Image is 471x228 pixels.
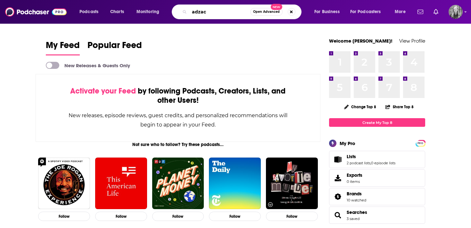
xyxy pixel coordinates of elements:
[449,5,463,19] button: Show profile menu
[415,6,426,17] a: Show notifications dropdown
[68,111,288,129] div: New releases, episode reviews, guest credits, and personalized recommendations will begin to appe...
[346,7,390,17] button: open menu
[110,7,124,16] span: Charts
[87,40,142,54] span: Popular Feed
[271,4,282,10] span: New
[331,155,344,164] a: Lists
[329,188,425,205] span: Brands
[331,192,344,201] a: Brands
[46,40,80,55] a: My Feed
[347,209,367,215] a: Searches
[347,154,395,159] a: Lists
[36,142,320,147] div: Not sure who to follow? Try these podcasts...
[347,172,362,178] span: Exports
[132,7,168,17] button: open menu
[46,40,80,54] span: My Feed
[253,10,280,13] span: Open Advanced
[329,207,425,224] span: Searches
[399,38,425,44] a: View Profile
[395,7,406,16] span: More
[329,118,425,127] a: Create My Top 8
[209,212,261,221] button: Follow
[70,86,136,96] span: Activate your Feed
[390,7,414,17] button: open menu
[331,174,344,183] span: Exports
[417,141,424,145] a: PRO
[152,212,204,221] button: Follow
[189,7,250,17] input: Search podcasts, credits, & more...
[329,151,425,168] span: Lists
[329,169,425,187] a: Exports
[329,38,392,44] a: Welcome [PERSON_NAME]!
[68,86,288,105] div: by following Podcasts, Creators, Lists, and other Users!
[347,154,356,159] span: Lists
[340,103,380,111] button: Change Top 8
[38,212,90,221] button: Follow
[347,191,362,197] span: Brands
[371,161,395,165] a: 0 episode lists
[95,158,147,209] img: This American Life
[266,212,318,221] button: Follow
[449,5,463,19] img: User Profile
[79,7,98,16] span: Podcasts
[347,216,359,221] a: 3 saved
[385,101,414,113] button: Share Top 8
[38,158,90,209] img: The Joe Rogan Experience
[46,62,130,69] a: New Releases & Guests Only
[178,4,308,19] div: Search podcasts, credits, & more...
[106,7,128,17] a: Charts
[347,198,366,202] a: 10 watched
[340,140,355,146] div: My Pro
[75,7,107,17] button: open menu
[266,158,318,209] img: My Favorite Murder with Karen Kilgariff and Georgia Hardstark
[310,7,348,17] button: open menu
[347,161,370,165] a: 2 podcast lists
[5,6,67,18] img: Podchaser - Follow, Share and Rate Podcasts
[449,5,463,19] span: Logged in as KatMcMahon
[350,7,381,16] span: For Podcasters
[314,7,340,16] span: For Business
[250,8,283,16] button: Open AdvancedNew
[152,158,204,209] img: Planet Money
[209,158,261,209] img: The Daily
[87,40,142,55] a: Popular Feed
[95,212,147,221] button: Follow
[347,179,362,184] span: 0 items
[136,7,159,16] span: Monitoring
[347,191,366,197] a: Brands
[431,6,441,17] a: Show notifications dropdown
[331,211,344,220] a: Searches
